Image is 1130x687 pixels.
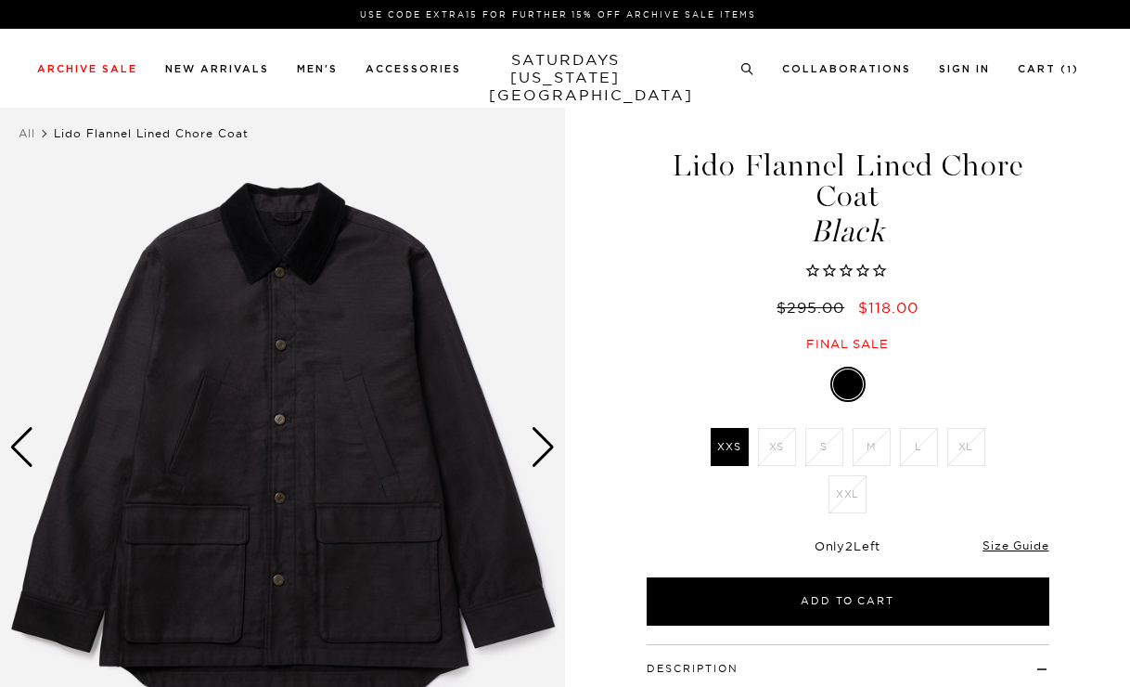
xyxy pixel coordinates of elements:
div: Only Left [647,538,1049,554]
span: Lido Flannel Lined Chore Coat [54,126,249,140]
small: 1 [1067,66,1072,74]
span: Rated 0.0 out of 5 stars 0 reviews [644,262,1052,281]
a: All [19,126,35,140]
h1: Lido Flannel Lined Chore Coat [644,150,1052,247]
span: 2 [845,538,854,553]
a: New Arrivals [165,64,269,74]
button: Add to Cart [647,577,1049,626]
a: Accessories [366,64,461,74]
button: Description [647,664,738,674]
div: Previous slide [9,427,34,468]
span: Black [644,216,1052,247]
a: Collaborations [782,64,911,74]
span: $118.00 [858,298,918,317]
div: Next slide [531,427,556,468]
a: Sign In [939,64,990,74]
a: SATURDAYS[US_STATE][GEOGRAPHIC_DATA] [489,51,642,104]
label: XXS [711,428,749,466]
a: Archive Sale [37,64,137,74]
a: Size Guide [982,538,1048,552]
del: $295.00 [777,298,852,317]
div: Final sale [644,336,1052,352]
a: Men's [297,64,338,74]
p: Use Code EXTRA15 for Further 15% Off Archive Sale Items [45,7,1072,21]
a: Cart (1) [1018,64,1079,74]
